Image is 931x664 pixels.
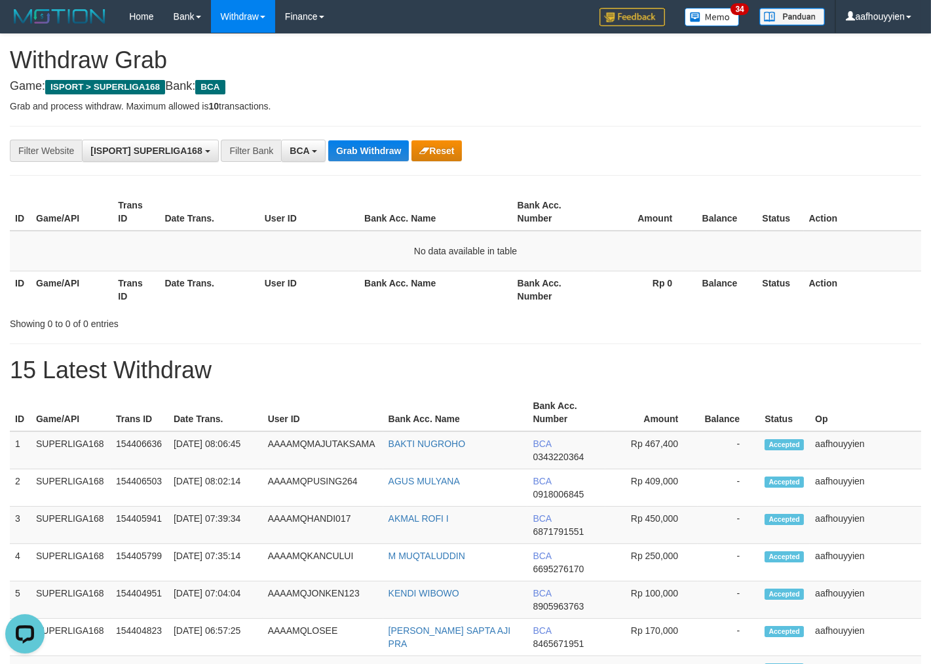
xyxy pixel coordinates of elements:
[31,431,111,469] td: SUPERLIGA168
[10,140,82,162] div: Filter Website
[259,271,359,308] th: User ID
[698,507,759,544] td: -
[328,140,409,161] button: Grab Withdraw
[10,469,31,507] td: 2
[31,544,111,581] td: SUPERLIGA168
[113,193,159,231] th: Trans ID
[221,140,281,162] div: Filter Bank
[389,513,449,524] a: AKMAL ROFI I
[533,489,584,499] span: Copy 0918006845 to clipboard
[605,394,698,431] th: Amount
[10,312,378,330] div: Showing 0 to 0 of 0 entries
[698,581,759,619] td: -
[31,469,111,507] td: SUPERLIGA168
[533,551,551,561] span: BCA
[168,619,263,656] td: [DATE] 06:57:25
[290,146,309,156] span: BCA
[10,7,109,26] img: MOTION_logo.png
[10,581,31,619] td: 5
[259,193,359,231] th: User ID
[111,469,168,507] td: 154406503
[533,526,584,537] span: Copy 6871791551 to clipboard
[10,271,31,308] th: ID
[31,394,111,431] th: Game/API
[698,394,759,431] th: Balance
[810,581,921,619] td: aafhouyyien
[512,193,594,231] th: Bank Acc. Number
[698,619,759,656] td: -
[113,271,159,308] th: Trans ID
[263,544,383,581] td: AAAAMQKANCULUI
[10,507,31,544] td: 3
[208,101,219,111] strong: 10
[533,513,551,524] span: BCA
[168,507,263,544] td: [DATE] 07:39:34
[692,193,757,231] th: Balance
[765,514,804,525] span: Accepted
[389,439,465,449] a: BAKTI NUGROHO
[111,431,168,469] td: 154406636
[31,271,113,308] th: Game/API
[605,469,698,507] td: Rp 409,000
[605,507,698,544] td: Rp 450,000
[82,140,218,162] button: [ISPORT] SUPERLIGA168
[263,394,383,431] th: User ID
[527,394,605,431] th: Bank Acc. Number
[804,193,921,231] th: Action
[810,619,921,656] td: aafhouyyien
[389,588,459,598] a: KENDI WIBOWO
[10,100,921,113] p: Grab and process withdraw. Maximum allowed is transactions.
[594,193,692,231] th: Amount
[757,193,803,231] th: Status
[698,469,759,507] td: -
[765,589,804,600] span: Accepted
[31,193,113,231] th: Game/API
[599,8,665,26] img: Feedback.jpg
[389,476,460,486] a: AGUS MULYANA
[159,271,259,308] th: Date Trans.
[10,231,921,271] td: No data available in table
[111,394,168,431] th: Trans ID
[605,581,698,619] td: Rp 100,000
[804,271,921,308] th: Action
[765,626,804,637] span: Accepted
[168,469,263,507] td: [DATE] 08:02:14
[759,8,825,26] img: panduan.png
[810,469,921,507] td: aafhouyyien
[168,431,263,469] td: [DATE] 08:06:45
[31,507,111,544] td: SUPERLIGA168
[168,394,263,431] th: Date Trans.
[359,271,512,308] th: Bank Acc. Name
[698,544,759,581] td: -
[533,625,551,636] span: BCA
[281,140,326,162] button: BCA
[389,625,510,649] a: [PERSON_NAME] SAPTA AJI PRA
[10,544,31,581] td: 4
[605,619,698,656] td: Rp 170,000
[512,271,594,308] th: Bank Acc. Number
[605,431,698,469] td: Rp 467,400
[698,431,759,469] td: -
[168,544,263,581] td: [DATE] 07:35:14
[383,394,528,431] th: Bank Acc. Name
[810,431,921,469] td: aafhouyyien
[533,564,584,574] span: Copy 6695276170 to clipboard
[685,8,740,26] img: Button%20Memo.svg
[10,431,31,469] td: 1
[389,551,465,561] a: M MUQTALUDDIN
[810,394,921,431] th: Op
[45,80,165,94] span: ISPORT > SUPERLIGA168
[757,271,803,308] th: Status
[10,193,31,231] th: ID
[765,551,804,562] span: Accepted
[168,581,263,619] td: [DATE] 07:04:04
[111,619,168,656] td: 154404823
[111,581,168,619] td: 154404951
[692,271,757,308] th: Balance
[195,80,225,94] span: BCA
[5,5,45,45] button: Open LiveChat chat widget
[111,544,168,581] td: 154405799
[411,140,462,161] button: Reset
[111,507,168,544] td: 154405941
[359,193,512,231] th: Bank Acc. Name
